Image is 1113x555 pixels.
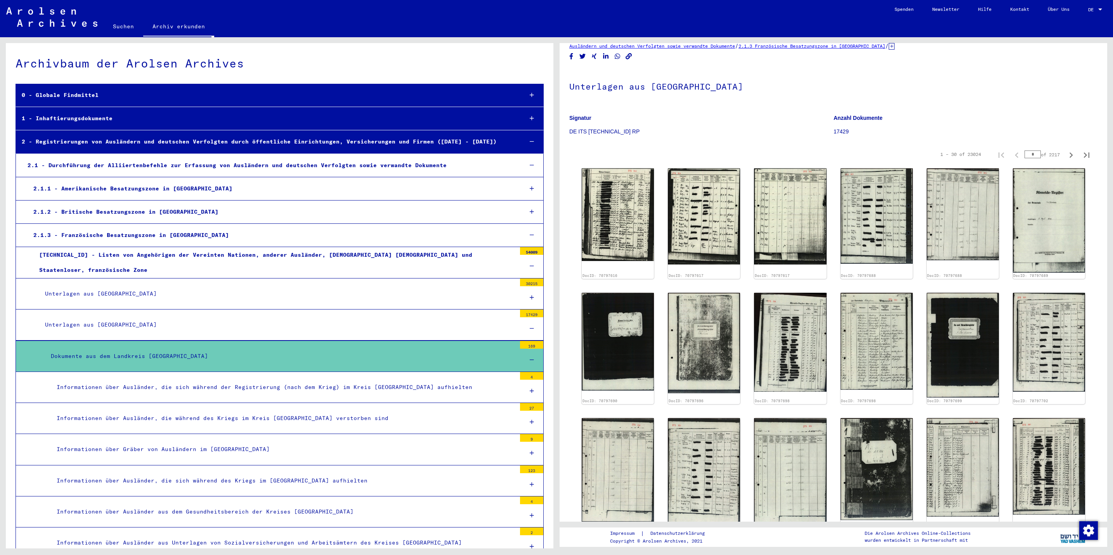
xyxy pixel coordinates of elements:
[582,293,654,390] img: 001.jpg
[1009,147,1025,162] button: Previous page
[834,128,1097,136] p: 17429
[669,399,704,403] a: DocID: 70797696
[1013,168,1085,272] img: 001.jpg
[754,168,826,265] img: 002.jpg
[739,43,885,49] a: 2.1.3 Französische Besatzungszone in [GEOGRAPHIC_DATA]
[51,535,516,550] div: Informationen über Ausländer aus Unterlagen von Sozialversicherungen und Arbeitsämtern des Kreise...
[735,42,739,49] span: /
[927,168,999,260] img: 002.jpg
[841,418,913,520] img: 001.jpg
[1079,521,1098,540] img: Zustimmung ändern
[16,111,517,126] div: 1 - Inhaftierungsdokumente
[669,273,704,278] a: DocID: 70797617
[1013,418,1085,515] img: 001.jpg
[590,52,598,61] button: Share on Xing
[45,349,516,364] div: Dokumente aus dem Landkreis [GEOGRAPHIC_DATA]
[610,538,714,545] p: Copyright © Arolsen Archives, 2021
[927,273,962,278] a: DocID: 70797688
[520,434,543,442] div: 9
[940,151,981,158] div: 1 – 30 of 23024
[520,278,543,286] div: 30215
[841,293,913,389] img: 002.jpg
[1013,273,1048,278] a: DocID: 70797689
[51,380,516,395] div: Informationen über Ausländer, die sich während der Registrierung (nach dem Krieg) im Kreis [GEOGR...
[625,52,633,61] button: Copy link
[754,418,826,523] img: 002.jpg
[865,537,971,544] p: wurden entwickelt in Partnerschaft mit
[834,115,882,121] b: Anzahl Dokumente
[754,293,826,392] img: 001.jpg
[755,399,790,403] a: DocID: 70797698
[51,504,516,519] div: Informationen über Ausländer aus dem Gesundheitsbereich der Kreises [GEOGRAPHIC_DATA]
[28,181,517,196] div: 2.1.1 - Amerikanische Besatzungszone in [GEOGRAPHIC_DATA]
[579,52,587,61] button: Share on Twitter
[520,247,543,255] div: 54009
[567,52,576,61] button: Share on Facebook
[1079,521,1097,539] div: Zustimmung ändern
[1013,399,1048,403] a: DocID: 70797702
[143,17,214,37] a: Archiv erkunden
[6,7,97,27] img: Arolsen_neg.svg
[51,411,516,426] div: Informationen über Ausländer, die während des Kriegs im Kreis [GEOGRAPHIC_DATA] verstorben sind
[614,52,622,61] button: Share on WhatsApp
[1088,7,1097,12] span: DE
[668,418,740,524] img: 001.jpg
[927,399,962,403] a: DocID: 70797699
[569,69,1097,103] h1: Unterlagen aus [GEOGRAPHIC_DATA]
[51,473,516,488] div: Informationen über Ausländer, die sich während des Kriegs im [GEOGRAPHIC_DATA] aufhielten
[1079,147,1094,162] button: Last page
[610,529,714,538] div: |
[644,529,714,538] a: Datenschutzerklärung
[755,273,790,278] a: DocID: 70797617
[28,204,517,220] div: 2.1.2 - Britische Besatzungszone in [GEOGRAPHIC_DATA]
[993,147,1009,162] button: First page
[51,442,516,457] div: Informationen über Gräber von Ausländern im [GEOGRAPHIC_DATA]
[927,293,999,398] img: 001.jpg
[104,17,143,36] a: Suchen
[602,52,610,61] button: Share on LinkedIn
[610,529,641,538] a: Impressum
[1063,147,1079,162] button: Next page
[582,168,654,261] img: 001.jpg
[520,372,543,380] div: 4
[520,309,543,317] div: 17429
[569,128,833,136] p: DE ITS [TECHNICAL_ID] RP
[22,158,517,173] div: 2.1 - Durchführung der Alliiertenbefehle zur Erfassung von Ausländern und deutschen Verfolgten so...
[520,403,543,411] div: 27
[885,42,889,49] span: /
[865,530,971,537] p: Die Arolsen Archives Online-Collections
[668,168,740,265] img: 001.jpg
[520,496,543,504] div: 4
[1025,151,1063,158] div: of 2217
[28,228,517,243] div: 2.1.3 - Französische Besatzungszone in [GEOGRAPHIC_DATA]
[927,418,999,517] img: 002.jpg
[668,293,740,393] img: 001.jpg
[520,465,543,473] div: 123
[39,317,516,332] div: Unterlagen aus [GEOGRAPHIC_DATA]
[583,399,617,403] a: DocID: 70797690
[16,134,517,149] div: 2 - Registrierungen von Ausländern und deutschen Verfolgten durch öffentliche Einrichtungen, Vers...
[1059,527,1088,546] img: yv_logo.png
[520,341,543,349] div: 169
[33,247,516,278] div: [TECHNICAL_ID] - Listen von Angehörigen der Vereinten Nationen, anderer Ausländer, [DEMOGRAPHIC_D...
[582,418,654,522] img: 002.jpg
[569,115,591,121] b: Signatur
[39,286,516,301] div: Unterlagen aus [GEOGRAPHIC_DATA]
[16,55,544,72] div: Archivbaum der Arolsen Archives
[16,88,517,103] div: 0 - Globale Findmittel
[583,273,617,278] a: DocID: 70797616
[1013,293,1085,392] img: 001.jpg
[841,273,876,278] a: DocID: 70797688
[841,399,876,403] a: DocID: 70797698
[520,527,543,535] div: 2
[841,168,913,263] img: 001.jpg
